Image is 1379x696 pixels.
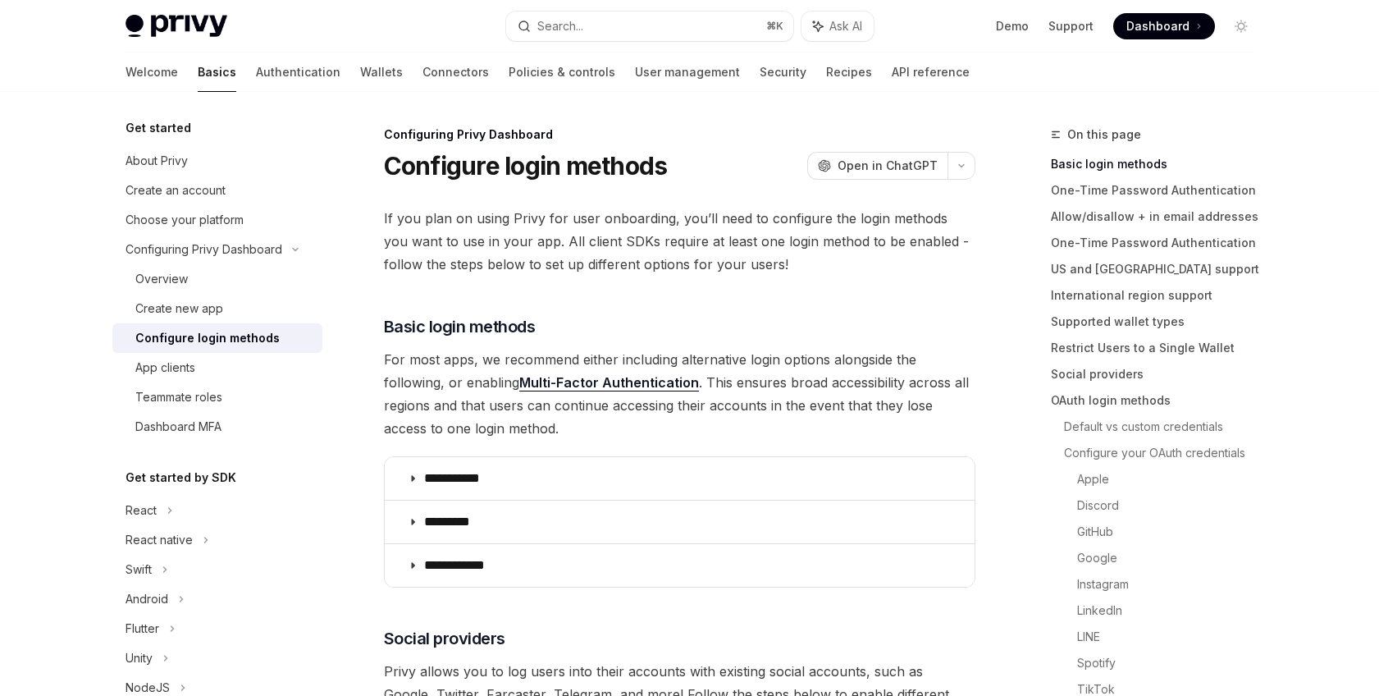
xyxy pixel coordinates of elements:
[1077,519,1267,545] a: GitHub
[126,118,191,138] h5: Get started
[135,299,223,318] div: Create new app
[1113,13,1215,39] a: Dashboard
[112,353,322,382] a: App clients
[126,501,157,520] div: React
[1067,125,1141,144] span: On this page
[135,387,222,407] div: Teammate roles
[126,468,236,488] h5: Get started by SDK
[126,181,226,200] div: Create an account
[112,176,322,205] a: Create an account
[1051,256,1267,282] a: US and [GEOGRAPHIC_DATA] support
[766,20,783,33] span: ⌘ K
[760,53,806,92] a: Security
[1126,18,1190,34] span: Dashboard
[112,323,322,353] a: Configure login methods
[126,151,188,171] div: About Privy
[1064,414,1267,440] a: Default vs custom credentials
[537,16,583,36] div: Search...
[1228,13,1254,39] button: Toggle dark mode
[1077,650,1267,676] a: Spotify
[1077,492,1267,519] a: Discord
[1051,177,1267,204] a: One-Time Password Authentication
[1051,387,1267,414] a: OAuth login methods
[829,18,862,34] span: Ask AI
[801,11,874,41] button: Ask AI
[384,315,536,338] span: Basic login methods
[1051,309,1267,335] a: Supported wallet types
[112,294,322,323] a: Create new app
[838,158,938,174] span: Open in ChatGPT
[1077,545,1267,571] a: Google
[126,240,282,259] div: Configuring Privy Dashboard
[1077,571,1267,598] a: Instagram
[384,207,975,276] span: If you plan on using Privy for user onboarding, you’ll need to configure the login methods you wa...
[384,126,975,143] div: Configuring Privy Dashboard
[112,412,322,442] a: Dashboard MFA
[422,53,489,92] a: Connectors
[1077,466,1267,492] a: Apple
[126,589,168,609] div: Android
[135,269,188,289] div: Overview
[112,205,322,235] a: Choose your platform
[892,53,970,92] a: API reference
[1051,151,1267,177] a: Basic login methods
[996,18,1029,34] a: Demo
[807,152,947,180] button: Open in ChatGPT
[826,53,872,92] a: Recipes
[1077,598,1267,624] a: LinkedIn
[506,11,793,41] button: Search...⌘K
[384,348,975,440] span: For most apps, we recommend either including alternative login options alongside the following, o...
[126,15,227,38] img: light logo
[1064,440,1267,466] a: Configure your OAuth credentials
[126,210,244,230] div: Choose your platform
[1051,335,1267,361] a: Restrict Users to a Single Wallet
[135,358,195,378] div: App clients
[1048,18,1094,34] a: Support
[135,328,280,348] div: Configure login methods
[1051,204,1267,230] a: Allow/disallow + in email addresses
[135,417,221,437] div: Dashboard MFA
[112,382,322,412] a: Teammate roles
[1051,230,1267,256] a: One-Time Password Authentication
[635,53,740,92] a: User management
[112,146,322,176] a: About Privy
[360,53,403,92] a: Wallets
[384,627,505,650] span: Social providers
[198,53,236,92] a: Basics
[384,151,668,181] h1: Configure login methods
[519,374,699,391] a: Multi-Factor Authentication
[509,53,615,92] a: Policies & controls
[256,53,340,92] a: Authentication
[126,53,178,92] a: Welcome
[1051,361,1267,387] a: Social providers
[126,619,159,639] div: Flutter
[112,264,322,294] a: Overview
[1077,624,1267,650] a: LINE
[126,530,193,550] div: React native
[126,560,152,579] div: Swift
[1051,282,1267,309] a: International region support
[126,648,153,668] div: Unity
